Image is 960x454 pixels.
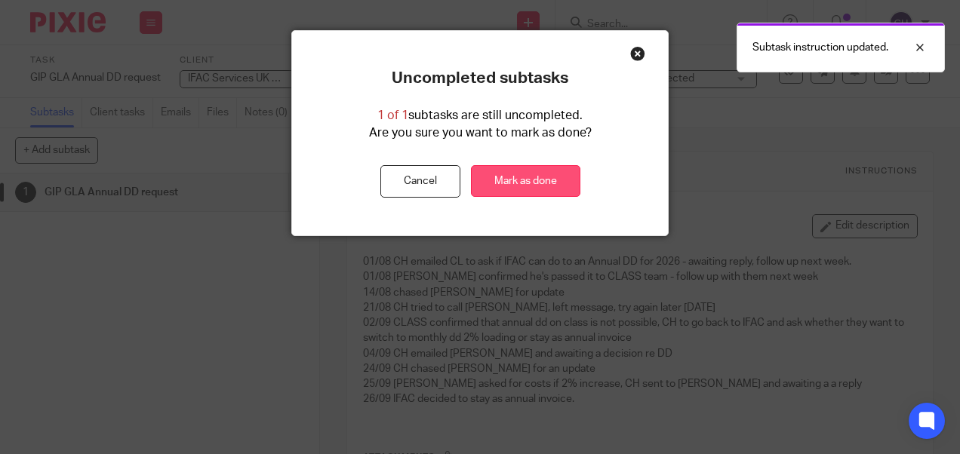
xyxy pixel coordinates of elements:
[377,109,408,121] span: 1 of 1
[380,165,460,198] button: Cancel
[471,165,580,198] a: Mark as done
[369,124,592,142] p: Are you sure you want to mark as done?
[752,40,888,55] p: Subtask instruction updated.
[392,69,568,88] p: Uncompleted subtasks
[377,107,583,124] p: subtasks are still uncompleted.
